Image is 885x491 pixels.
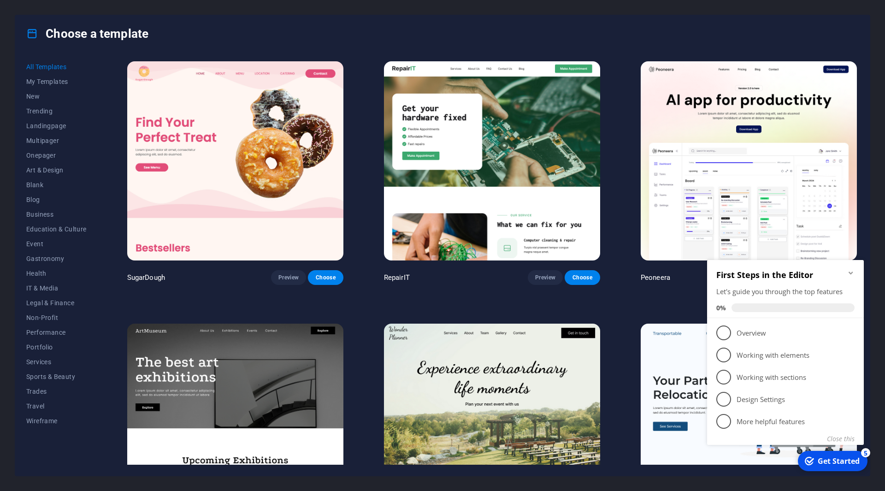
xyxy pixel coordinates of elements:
[26,240,87,248] span: Event
[33,98,144,108] p: Working with elements
[26,310,87,325] button: Non-Profit
[26,281,87,296] button: IT & Media
[13,35,151,44] div: Let's guide you through the top features
[26,325,87,340] button: Performance
[26,166,87,174] span: Art & Design
[26,74,87,89] button: My Templates
[26,358,87,366] span: Services
[535,274,555,281] span: Preview
[565,270,600,285] button: Choose
[26,207,87,222] button: Business
[26,192,87,207] button: Blog
[26,314,87,321] span: Non-Profit
[26,104,87,118] button: Trending
[26,355,87,369] button: Services
[26,177,87,192] button: Blank
[26,133,87,148] button: Multipager
[26,148,87,163] button: Onepager
[384,61,600,260] img: RepairIT
[127,61,343,260] img: SugarDough
[33,76,144,86] p: Overview
[26,270,87,277] span: Health
[26,26,148,41] h4: Choose a template
[127,273,165,282] p: SugarDough
[144,17,151,24] div: Minimize checklist
[26,417,87,425] span: Wireframe
[4,70,160,92] li: Overview
[26,181,87,189] span: Blank
[308,270,343,285] button: Choose
[4,114,160,136] li: Working with sections
[26,340,87,355] button: Portfolio
[26,402,87,410] span: Travel
[26,63,87,71] span: All Templates
[278,274,299,281] span: Preview
[26,118,87,133] button: Landingpage
[26,93,87,100] span: New
[26,399,87,414] button: Travel
[13,17,151,28] h2: First Steps in the Editor
[384,273,410,282] p: RepairIT
[26,163,87,177] button: Art & Design
[271,270,306,285] button: Preview
[33,165,144,174] p: More helpful features
[26,251,87,266] button: Gastronomy
[114,204,156,214] div: Get Started
[26,266,87,281] button: Health
[26,196,87,203] span: Blog
[158,196,167,205] div: 5
[572,274,592,281] span: Choose
[528,270,563,285] button: Preview
[26,237,87,251] button: Event
[26,222,87,237] button: Education & Culture
[13,51,28,60] span: 0%
[124,182,151,191] button: Close this
[26,414,87,428] button: Wireframe
[4,136,160,158] li: Design Settings
[4,158,160,180] li: More helpful features
[26,373,87,380] span: Sports & Beauty
[315,274,336,281] span: Choose
[26,329,87,336] span: Performance
[26,137,87,144] span: Multipager
[26,388,87,395] span: Trades
[94,199,164,219] div: Get Started 5 items remaining, 0% complete
[26,225,87,233] span: Education & Culture
[26,89,87,104] button: New
[33,120,144,130] p: Working with sections
[26,107,87,115] span: Trending
[4,92,160,114] li: Working with elements
[26,122,87,130] span: Landingpage
[26,78,87,85] span: My Templates
[33,142,144,152] p: Design Settings
[26,152,87,159] span: Onepager
[26,296,87,310] button: Legal & Finance
[26,59,87,74] button: All Templates
[26,284,87,292] span: IT & Media
[26,343,87,351] span: Portfolio
[26,255,87,262] span: Gastronomy
[26,369,87,384] button: Sports & Beauty
[26,299,87,307] span: Legal & Finance
[641,273,670,282] p: Peoneera
[26,211,87,218] span: Business
[26,384,87,399] button: Trades
[641,61,857,260] img: Peoneera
